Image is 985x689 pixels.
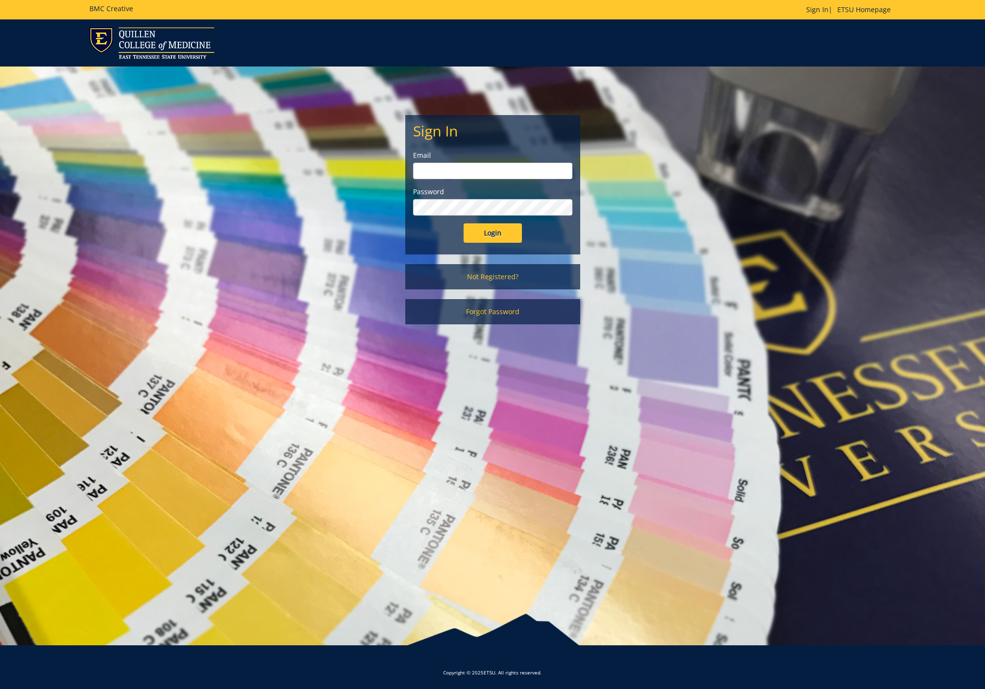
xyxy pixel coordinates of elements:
[413,151,572,160] label: Email
[832,5,896,14] a: ETSU Homepage
[405,264,580,289] a: Not Registered?
[405,299,580,324] a: Forgot Password
[806,5,829,14] a: Sign In
[413,187,572,197] label: Password
[89,5,133,12] h5: BMC Creative
[464,223,522,243] input: Login
[484,669,495,676] a: ETSU
[806,5,896,15] p: |
[413,123,572,139] h2: Sign In
[89,27,214,59] img: ETSU logo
